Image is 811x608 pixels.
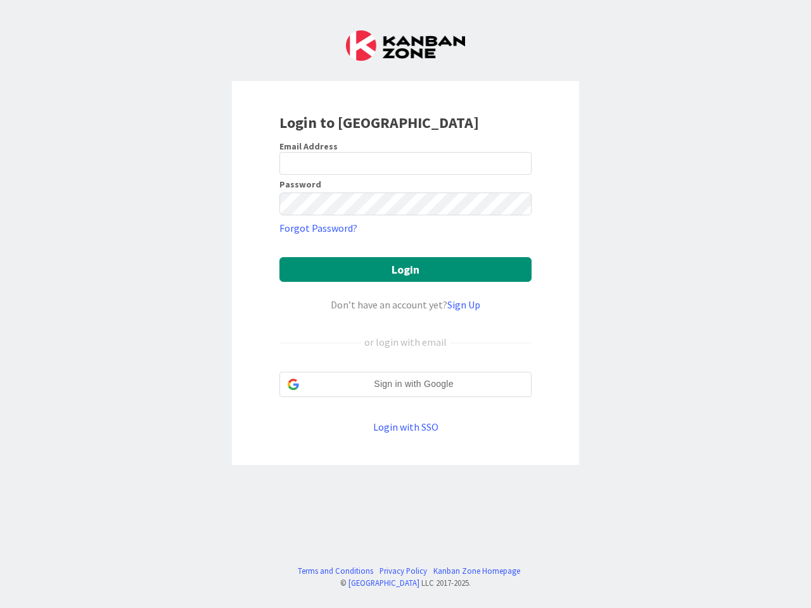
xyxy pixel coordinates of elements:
[279,372,532,397] div: Sign in with Google
[346,30,465,61] img: Kanban Zone
[279,113,479,132] b: Login to [GEOGRAPHIC_DATA]
[279,141,338,152] label: Email Address
[291,577,520,589] div: © LLC 2017- 2025 .
[433,565,520,577] a: Kanban Zone Homepage
[279,297,532,312] div: Don’t have an account yet?
[447,298,480,311] a: Sign Up
[304,377,523,391] span: Sign in with Google
[361,334,450,350] div: or login with email
[298,565,373,577] a: Terms and Conditions
[279,180,321,189] label: Password
[380,565,427,577] a: Privacy Policy
[373,421,438,433] a: Login with SSO
[279,220,357,236] a: Forgot Password?
[348,578,419,588] a: [GEOGRAPHIC_DATA]
[279,257,532,282] button: Login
